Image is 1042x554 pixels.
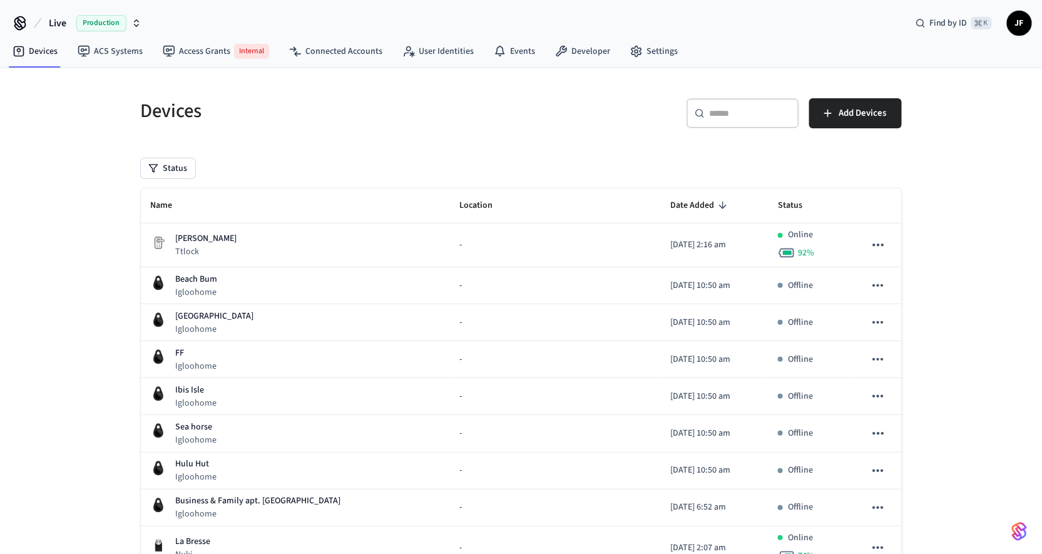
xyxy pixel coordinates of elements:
[971,17,992,29] span: ⌘ K
[671,353,758,366] p: [DATE] 10:50 am
[788,390,813,403] p: Offline
[151,349,166,364] img: igloohome_igke
[153,39,279,64] a: Access GrantsInternal
[484,40,545,63] a: Events
[176,310,254,323] p: [GEOGRAPHIC_DATA]
[151,498,166,513] img: igloohome_igke
[671,427,758,440] p: [DATE] 10:50 am
[176,458,217,471] p: Hulu Hut
[151,235,166,250] img: Placeholder Lock Image
[151,423,166,438] img: igloohome_igke
[176,232,237,245] p: [PERSON_NAME]
[176,495,341,508] p: Business & Family apt. [GEOGRAPHIC_DATA]
[671,390,758,403] p: [DATE] 10:50 am
[459,279,462,292] span: -
[1008,12,1031,34] span: JF
[176,360,217,372] p: Igloohome
[234,44,269,59] span: Internal
[671,316,758,329] p: [DATE] 10:50 am
[151,461,166,476] img: igloohome_igke
[809,98,902,128] button: Add Devices
[1007,11,1032,36] button: JF
[1012,521,1027,541] img: SeamLogoGradient.69752ec5.svg
[671,196,731,215] span: Date Added
[76,15,126,31] span: Production
[176,421,217,434] p: Sea horse
[3,40,68,63] a: Devices
[788,316,813,329] p: Offline
[839,105,887,121] span: Add Devices
[151,196,189,215] span: Name
[141,98,514,124] h5: Devices
[176,397,217,409] p: Igloohome
[929,17,968,29] span: Find by ID
[620,40,688,63] a: Settings
[151,386,166,401] img: igloohome_igke
[671,464,758,477] p: [DATE] 10:50 am
[459,501,462,514] span: -
[798,247,814,259] span: 92 %
[176,286,218,299] p: Igloohome
[545,40,620,63] a: Developer
[671,239,758,252] p: [DATE] 2:16 am
[176,384,217,397] p: Ibis Isle
[279,40,392,63] a: Connected Accounts
[176,347,217,360] p: FF
[176,471,217,483] p: Igloohome
[176,323,254,336] p: Igloohome
[176,508,341,520] p: Igloohome
[459,390,462,403] span: -
[788,353,813,366] p: Offline
[68,40,153,63] a: ACS Systems
[49,16,66,31] span: Live
[151,538,166,553] img: Nuki Smart Lock 3.0 Pro Black, Front
[176,434,217,446] p: Igloohome
[459,427,462,440] span: -
[788,464,813,477] p: Offline
[151,275,166,290] img: igloohome_igke
[906,12,1002,34] div: Find by ID⌘ K
[671,279,758,292] p: [DATE] 10:50 am
[459,464,462,477] span: -
[392,40,484,63] a: User Identities
[459,316,462,329] span: -
[788,501,813,514] p: Offline
[788,228,813,242] p: Online
[141,158,195,178] button: Status
[671,501,758,514] p: [DATE] 6:52 am
[788,531,813,545] p: Online
[788,427,813,440] p: Offline
[151,312,166,327] img: igloohome_igke
[176,245,237,258] p: Ttlock
[176,273,218,286] p: Beach Bum
[778,196,819,215] span: Status
[176,535,211,548] p: La Bresse
[459,239,462,252] span: -
[459,196,509,215] span: Location
[788,279,813,292] p: Offline
[459,353,462,366] span: -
